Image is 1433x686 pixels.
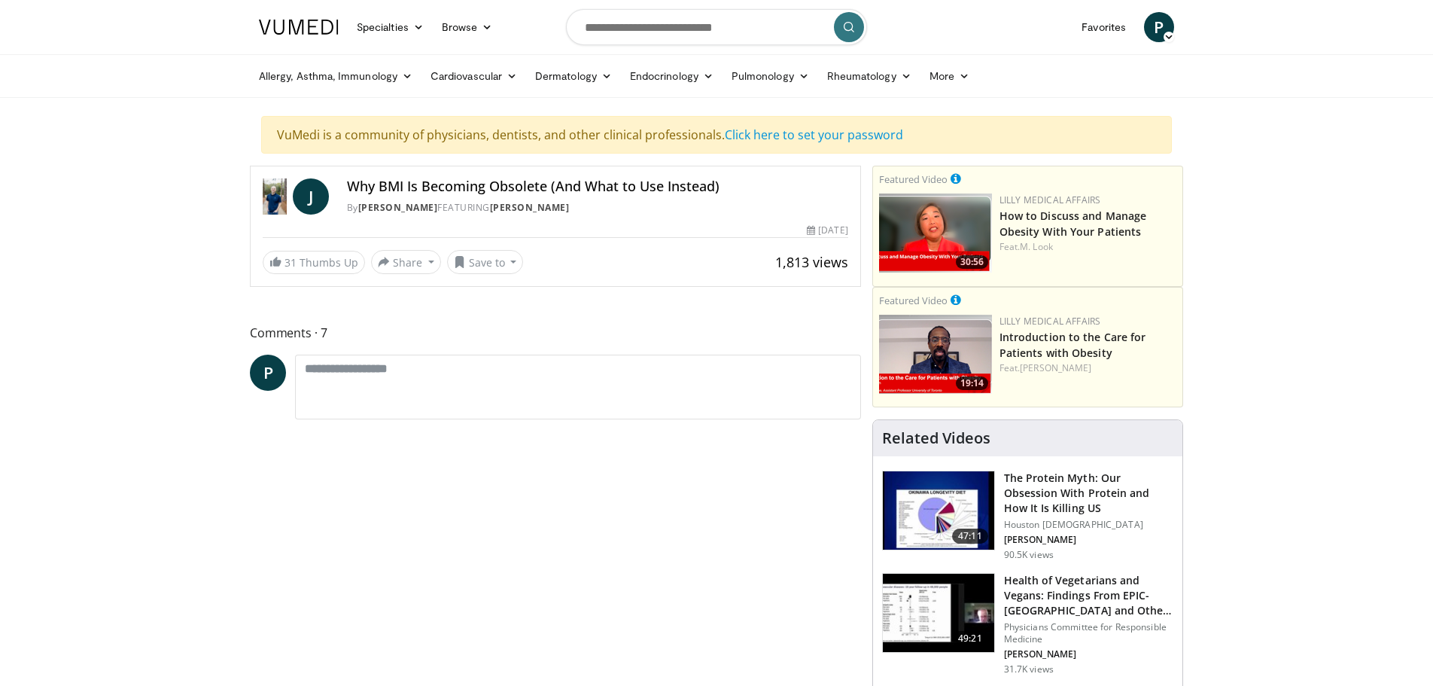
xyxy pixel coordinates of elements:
[1004,663,1054,675] p: 31.7K views
[347,178,848,195] h4: Why BMI Is Becoming Obsolete (And What to Use Instead)
[879,172,948,186] small: Featured Video
[261,116,1172,154] div: VuMedi is a community of physicians, dentists, and other clinical professionals.
[952,529,988,544] span: 47:11
[263,178,287,215] img: Dr. Jordan Rennicke
[723,61,818,91] a: Pulmonology
[284,255,297,270] span: 31
[1004,471,1173,516] h3: The Protein Myth: Our Obsession With Protein and How It Is Killing US
[250,61,421,91] a: Allergy, Asthma, Immunology
[433,12,502,42] a: Browse
[1020,361,1091,374] a: [PERSON_NAME]
[956,377,988,390] span: 19:14
[263,251,365,274] a: 31 Thumbs Up
[293,178,329,215] a: J
[999,330,1146,360] a: Introduction to the Care for Patients with Obesity
[999,315,1101,328] a: Lilly Medical Affairs
[1004,573,1173,618] h3: Health of Vegetarians and Vegans: Findings From EPIC-[GEOGRAPHIC_DATA] and Othe…
[879,315,992,394] a: 19:14
[952,631,988,646] span: 49:21
[999,240,1176,254] div: Feat.
[1004,648,1173,660] p: [PERSON_NAME]
[259,20,339,35] img: VuMedi Logo
[250,323,861,343] span: Comments 7
[1004,621,1173,645] p: Physicians Committee for Responsible Medicine
[999,209,1147,239] a: How to Discuss and Manage Obesity With Your Patients
[725,127,903,143] a: Click here to set your password
[1004,534,1173,546] p: [PERSON_NAME]
[1072,12,1135,42] a: Favorites
[882,471,1173,561] a: 47:11 The Protein Myth: Our Obsession With Protein and How It Is Killing US Houston [DEMOGRAPHIC_...
[348,12,433,42] a: Specialties
[621,61,723,91] a: Endocrinology
[447,250,524,274] button: Save to
[566,9,867,45] input: Search topics, interventions
[879,194,992,273] img: c98a6a29-1ea0-4bd5-8cf5-4d1e188984a7.png.150x105_q85_crop-smart_upscale.png
[250,355,286,391] a: P
[421,61,526,91] a: Cardiovascular
[1144,12,1174,42] a: P
[818,61,920,91] a: Rheumatology
[879,294,948,307] small: Featured Video
[1020,240,1053,253] a: M. Look
[807,224,847,237] div: [DATE]
[883,471,994,550] img: b7b8b05e-5021-418b-a89a-60a270e7cf82.150x105_q85_crop-smart_upscale.jpg
[883,574,994,652] img: 606f2b51-b844-428b-aa21-8c0c72d5a896.150x105_q85_crop-smart_upscale.jpg
[920,61,978,91] a: More
[879,194,992,273] a: 30:56
[879,315,992,394] img: acc2e291-ced4-4dd5-b17b-d06994da28f3.png.150x105_q85_crop-smart_upscale.png
[1004,519,1173,531] p: Houston [DEMOGRAPHIC_DATA]
[999,194,1101,206] a: Lilly Medical Affairs
[526,61,621,91] a: Dermatology
[1004,549,1054,561] p: 90.5K views
[775,253,848,271] span: 1,813 views
[490,201,570,214] a: [PERSON_NAME]
[999,361,1176,375] div: Feat.
[371,250,441,274] button: Share
[956,255,988,269] span: 30:56
[347,201,848,215] div: By FEATURING
[882,429,990,447] h4: Related Videos
[358,201,438,214] a: [PERSON_NAME]
[882,573,1173,675] a: 49:21 Health of Vegetarians and Vegans: Findings From EPIC-[GEOGRAPHIC_DATA] and Othe… Physicians...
